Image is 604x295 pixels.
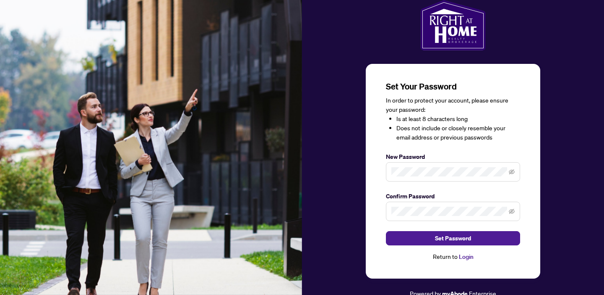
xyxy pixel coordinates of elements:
[396,114,520,124] li: Is at least 8 characters long
[435,232,471,245] span: Set Password
[386,192,520,201] label: Confirm Password
[386,231,520,245] button: Set Password
[386,152,520,161] label: New Password
[459,253,474,261] a: Login
[386,96,520,142] div: In order to protect your account, please ensure your password:
[386,252,520,262] div: Return to
[509,208,515,214] span: eye-invisible
[386,81,520,92] h3: Set Your Password
[396,124,520,142] li: Does not include or closely resemble your email address or previous passwords
[509,169,515,175] span: eye-invisible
